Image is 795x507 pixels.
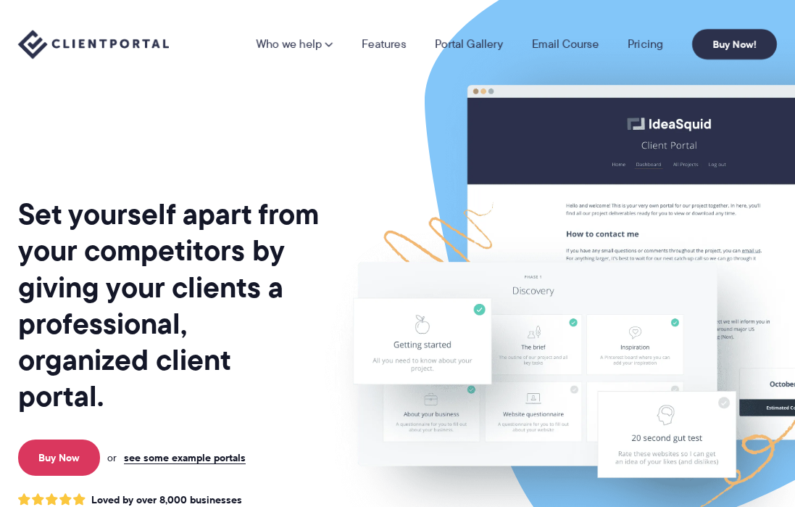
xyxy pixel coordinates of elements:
h1: Set yourself apart from your competitors by giving your clients a professional, organized client ... [18,196,322,415]
a: Buy Now! [692,29,777,59]
span: Loved by over 8,000 businesses [91,494,242,506]
a: Features [362,38,406,50]
a: Email Course [532,38,599,50]
a: Who we help [256,38,333,50]
a: Pricing [628,38,663,50]
a: Portal Gallery [435,38,503,50]
a: see some example portals [124,451,246,464]
span: or [107,451,117,464]
a: Buy Now [18,440,100,476]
